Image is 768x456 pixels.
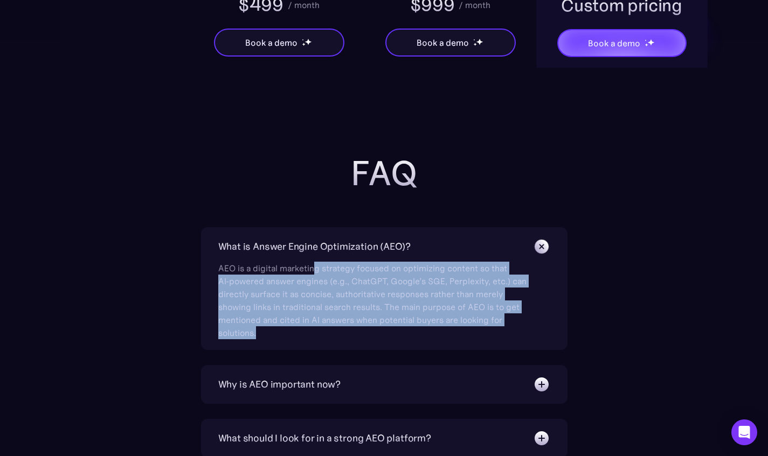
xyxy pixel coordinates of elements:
img: star [647,39,654,46]
a: Book a demostarstarstar [385,29,516,57]
div: What should I look for in a strong AEO platform? [218,431,431,446]
div: Book a demo [417,36,468,49]
div: Book a demo [245,36,297,49]
a: Book a demostarstarstar [214,29,344,57]
img: star [302,39,303,40]
div: AEO is a digital marketing strategy focused on optimizing content so that AI‑powered answer engin... [218,255,531,339]
div: Why is AEO important now? [218,377,341,392]
div: What is Answer Engine Optimization (AEO)? [218,239,411,254]
img: star [645,43,648,47]
a: Book a demostarstarstar [557,29,687,57]
img: star [476,38,483,45]
img: star [305,38,312,45]
div: Open Intercom Messenger [731,419,757,445]
img: star [302,43,306,46]
img: star [645,39,646,41]
div: Book a demo [588,37,640,50]
img: star [473,39,475,40]
img: star [473,43,477,46]
h2: FAQ [169,154,600,193]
